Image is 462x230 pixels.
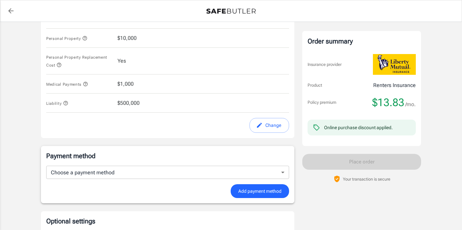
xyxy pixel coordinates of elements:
[117,80,134,88] span: $1,000
[206,9,256,14] img: Back to quotes
[46,99,68,107] button: Liability
[46,216,289,226] p: Optional settings
[46,34,87,42] button: Personal Property
[46,53,112,69] button: Personal Property Replacement Cost
[308,82,322,89] p: Product
[46,55,107,68] span: Personal Property Replacement Cost
[405,100,416,109] span: /mo.
[308,99,336,106] p: Policy premium
[372,96,404,109] span: $13.83
[343,176,390,182] p: Your transaction is secure
[46,101,68,106] span: Liability
[46,80,88,88] button: Medical Payments
[373,54,416,75] img: Liberty Mutual
[46,82,88,87] span: Medical Payments
[324,124,393,131] div: Online purchase discount applied.
[373,81,416,89] p: Renters Insurance
[46,151,289,160] p: Payment method
[238,187,281,195] span: Add payment method
[4,4,17,17] a: back to quotes
[308,36,416,46] div: Order summary
[308,61,342,68] p: Insurance provider
[46,36,87,41] span: Personal Property
[117,34,137,42] span: $10,000
[249,118,289,133] button: edit
[117,99,140,107] span: $500,000
[231,184,289,198] button: Add payment method
[117,57,126,65] span: Yes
